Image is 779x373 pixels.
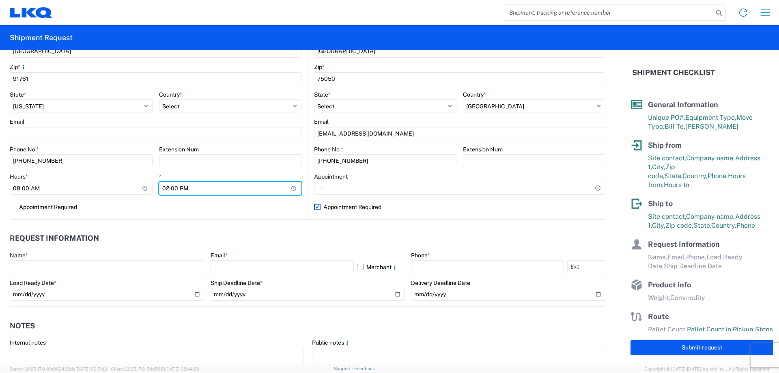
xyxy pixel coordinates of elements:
h2: Notes [10,322,35,330]
span: [PERSON_NAME] [685,123,738,130]
span: Route [648,312,669,321]
span: State, [693,222,711,229]
label: Country [159,91,182,98]
a: Feedback [354,366,375,371]
label: Zip [10,63,27,71]
span: Unique PO#, [648,114,685,121]
h2: Shipment Request [10,33,73,43]
span: Product info [648,280,691,289]
label: Internal notes [10,339,46,346]
span: City, [652,163,665,171]
span: Pallet Count, [648,326,687,333]
a: Support [334,366,354,371]
span: Bill To, [665,123,685,130]
label: Zip [314,63,325,71]
span: Company name, [686,154,735,162]
label: Appointment Required [10,201,301,213]
label: Phone No. [314,146,343,153]
span: Phone, [708,172,728,180]
span: Ship to [648,199,673,208]
h2: Shipment Checklist [632,68,715,78]
span: Equipment Type, [685,114,736,121]
span: [DATE] 08:44:20 [165,367,199,371]
label: Name [10,252,28,259]
span: Ship from [648,141,682,149]
span: Server: 2025.17.0-16a969492de [10,367,107,371]
label: Phone [411,252,430,259]
label: Email [211,252,228,259]
span: Weight, [648,294,670,302]
h2: Request Information [10,234,99,242]
label: Ship Deadline Date [211,279,263,287]
label: Appointment [314,173,348,180]
label: Phone No. [10,146,39,153]
button: Submit request [631,340,773,355]
span: Phone [736,222,755,229]
span: Request Information [648,240,720,248]
span: Client: 2025.17.0-5dd568f [111,367,199,371]
label: Email [314,118,329,125]
span: Company name, [686,213,735,220]
span: State, [665,172,682,180]
span: Zip code, [665,222,693,229]
span: Site contact, [648,213,686,220]
label: Country [463,91,486,98]
input: Ext [567,260,605,273]
label: Email [10,118,24,125]
span: Email, [667,253,686,261]
span: General Information [648,100,718,109]
span: Commodity [670,294,705,302]
span: Site contact, [648,154,686,162]
label: State [10,91,26,98]
span: Pallet Count in Pickup Stops equals Pallet Count in delivery stops [648,326,773,342]
span: Copyright © [DATE]-[DATE] Agistix Inc., All Rights Reserved [644,365,769,373]
input: Shipment, tracking or reference number [503,5,713,20]
span: Phone, [686,253,706,261]
label: Public notes [312,339,351,346]
label: State [314,91,331,98]
label: Hours [10,173,28,180]
label: Load Ready Date [10,279,56,287]
span: Ship Deadline Date [664,262,722,270]
span: Country, [682,172,708,180]
span: Country, [711,222,736,229]
label: Extension Num [159,146,199,153]
label: Extension Num [463,146,503,153]
span: City, [652,222,665,229]
label: Appointment Required [314,201,605,213]
label: Delivery Deadline Date [411,279,470,287]
label: Merchant [357,260,405,273]
span: Hours to [664,181,689,189]
span: Name, [648,253,667,261]
span: [DATE] 09:51:12 [75,367,107,371]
